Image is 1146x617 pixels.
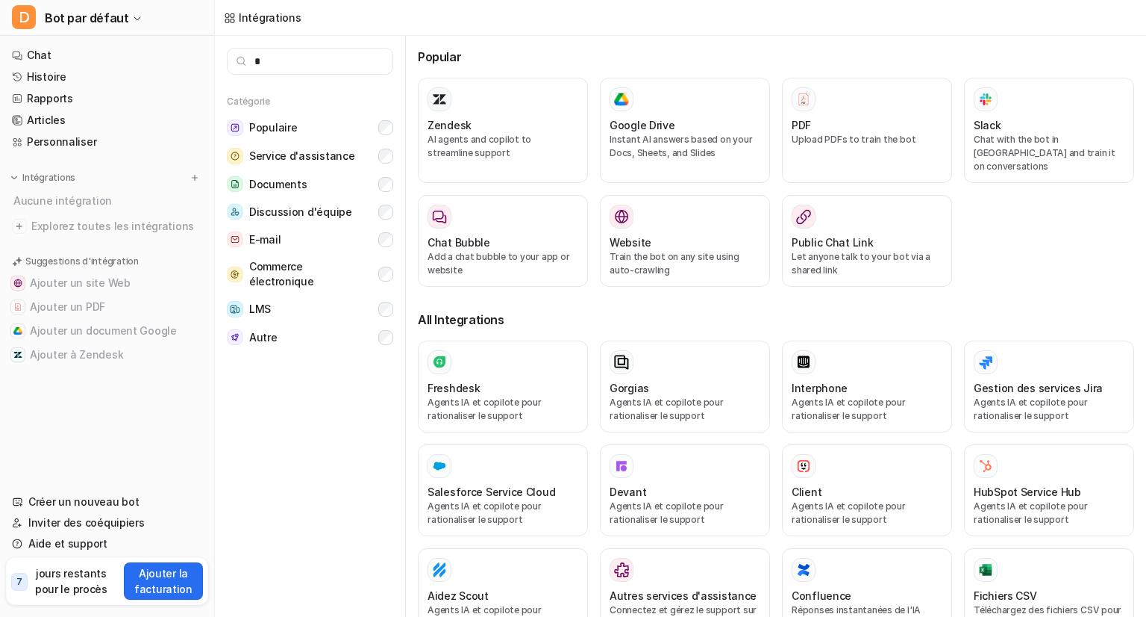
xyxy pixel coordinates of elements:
button: Google DriveGoogle DriveInstant AI answers based on your Docs, Sheets, and Slides [600,78,770,183]
font: Fichiers CSV [974,589,1037,602]
font: Ajouter la facturation [134,567,192,595]
p: AI agents and copilot to streamline support [428,133,578,160]
font: Catégorie [227,96,270,107]
button: GorgiasAgents IA et copilote pour rationaliser le support [600,341,770,432]
font: E-mail [249,233,281,246]
button: E-mailE-mail [227,226,393,253]
font: Histoire [27,70,66,83]
p: Instant AI answers based on your Docs, Sheets, and Slides [610,133,760,160]
img: Salesforce Service Cloud [432,459,447,474]
font: Ajouter un document Google [30,324,177,337]
img: Ajouter un site Web [13,279,22,288]
font: Gestion des services Jira [974,382,1103,394]
a: Rapports [6,88,208,109]
font: Aidez Scout [428,589,489,602]
img: HubSpot Service Hub [978,459,993,474]
p: Add a chat bubble to your app or website [428,250,578,277]
font: Personnaliser [27,135,96,148]
font: LMS [249,303,271,315]
a: Chat [6,45,208,66]
font: Ajouter un site Web [30,276,131,289]
a: Explorez toutes les intégrations [6,216,208,237]
img: Devant [614,459,629,474]
h3: Chat Bubble [428,235,490,250]
a: Aide et support [6,533,208,554]
img: Ajouter à Zendesk [13,350,22,359]
font: Intégrations [239,11,301,24]
p: Let anyone talk to your bot via a shared link [792,250,942,277]
h3: Google Drive [610,117,675,133]
img: Populaire [227,120,243,136]
button: FreshdeskAgents IA et copilote pour rationaliser le support [418,341,588,432]
a: Créer un nouveau bot [6,492,208,512]
img: Slack [978,90,993,108]
button: DevantDevantAgents IA et copilote pour rationaliser le support [600,444,770,536]
h3: Slack [974,117,1001,133]
button: HubSpot Service HubHubSpot Service HubAgents IA et copilote pour rationaliser le support [964,444,1134,536]
h3: Website [610,235,651,250]
font: Aide et support [28,537,107,550]
font: Agents IA et copilote pour rationaliser le support [974,397,1088,421]
img: Discussion d'équipe [227,204,243,220]
img: Service d'assistance [227,148,243,164]
a: Histoire [6,66,208,87]
font: Populaire [249,121,297,134]
p: Chat with the bot in [GEOGRAPHIC_DATA] and train it on conversations [974,133,1124,173]
h3: Public Chat Link [792,235,874,250]
font: Aucune intégration [13,194,112,207]
img: Autres services d'assistance [614,562,629,577]
button: InterphoneAgents IA et copilote pour rationaliser le support [782,341,952,432]
font: 7 [16,576,22,587]
button: PDFPDFUpload PDFs to train the bot [782,78,952,183]
img: Documents [227,176,243,192]
img: menu_add.svg [190,173,200,183]
font: Client [792,486,821,498]
font: D [19,8,30,26]
font: Articles [27,114,66,126]
button: PopulairePopulaire [227,114,393,142]
img: Ajouter un PDF [13,303,22,311]
button: AutreAutre [227,323,393,351]
font: Discussion d'équipe [249,205,352,218]
button: Ajouter un site WebAjouter un site Web [6,271,208,295]
font: Ajouter un PDF [30,300,105,313]
font: Explorez toutes les intégrations [31,220,194,232]
img: Aidez Scout [432,562,447,577]
p: Upload PDFs to train the bot [792,133,942,146]
a: Articles [6,110,208,131]
font: Salesforce Service Cloud [428,486,555,498]
img: Fichiers CSV [978,562,993,577]
font: Service d'assistance [249,149,354,162]
img: Website [614,209,629,224]
font: Devant [610,486,646,498]
font: Freshdesk [428,382,480,394]
button: Gestion des services JiraAgents IA et copilote pour rationaliser le support [964,341,1134,432]
button: Ajouter un document GoogleAjouter un document Google [6,319,208,343]
font: Agents IA et copilote pour rationaliser le support [974,500,1088,525]
img: Ajouter un document Google [13,326,22,335]
button: Chat BubbleAdd a chat bubble to your app or website [418,195,588,287]
font: Ajouter à Zendesk [30,348,123,361]
button: Commerce électroniqueCommerce électronique [227,253,393,295]
button: Discussion d'équipeDiscussion d'équipe [227,198,393,226]
font: Gorgias [610,382,649,394]
img: PDF [796,92,811,106]
font: Suggestions d'intégration [25,255,139,267]
p: Train the bot on any site using auto-crawling [610,250,760,277]
font: Documents [249,178,307,190]
font: Agents IA et copilote pour rationaliser le support [792,500,906,525]
h3: Zendesk [428,117,472,133]
img: Google Drive [614,93,629,106]
font: Agents IA et copilote pour rationaliser le support [610,397,724,421]
font: Interphone [792,382,848,394]
font: Chat [27,49,51,61]
button: LMSLMS [227,295,393,323]
font: Créer un nouveau bot [28,495,139,508]
font: Agents IA et copilote pour rationaliser le support [428,397,542,421]
button: SlackSlackChat with the bot in [GEOGRAPHIC_DATA] and train it on conversations [964,78,1134,183]
button: Public Chat LinkLet anyone talk to your bot via a shared link [782,195,952,287]
img: développer le menu [9,173,19,183]
font: Agents IA et copilote pour rationaliser le support [610,500,724,525]
h3: PDF [792,117,811,133]
img: Commerce électronique [227,267,243,282]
